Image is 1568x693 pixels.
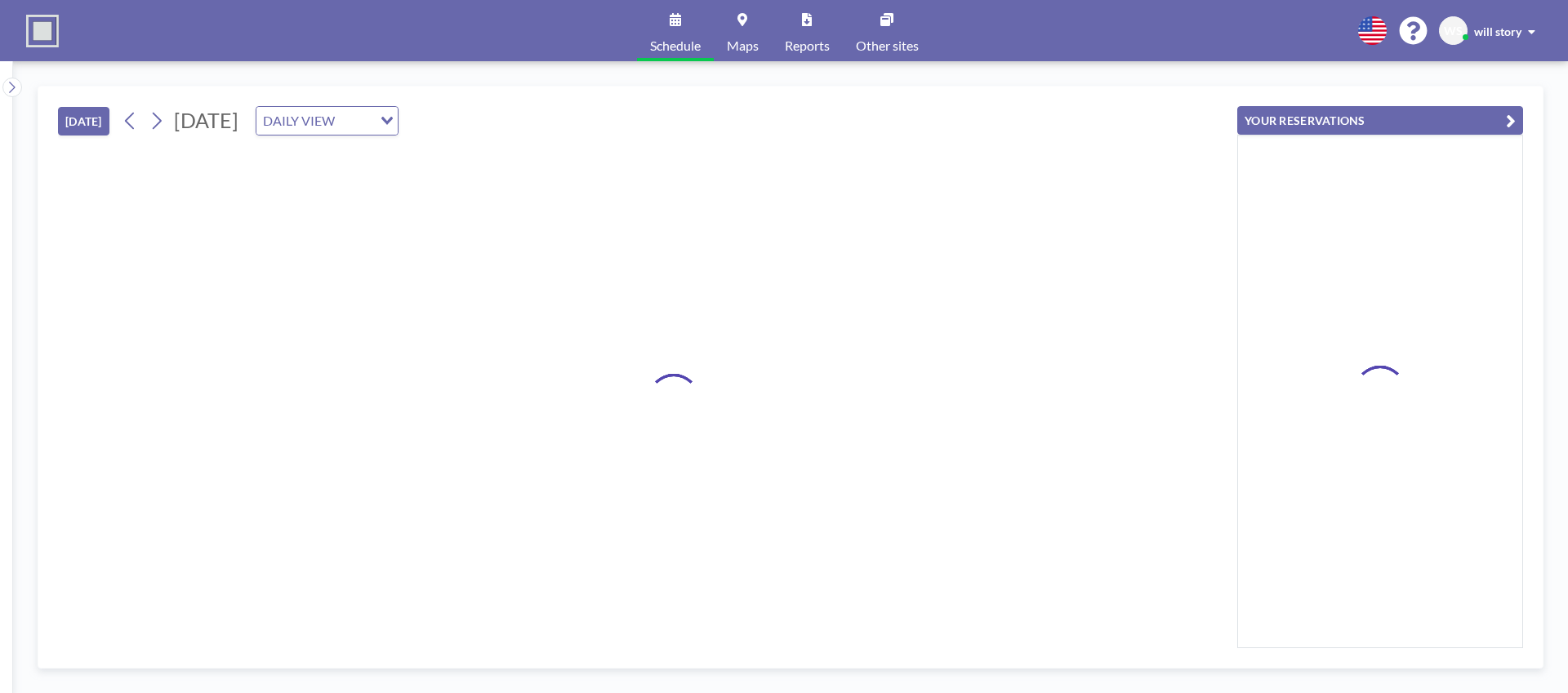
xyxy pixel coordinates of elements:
[785,39,830,52] span: Reports
[1444,24,1463,38] span: WS
[340,110,371,131] input: Search for option
[1237,106,1523,135] button: YOUR RESERVATIONS
[650,39,701,52] span: Schedule
[856,39,919,52] span: Other sites
[26,15,59,47] img: organization-logo
[1474,24,1521,38] span: will story
[260,110,338,131] span: DAILY VIEW
[174,108,238,132] span: [DATE]
[58,107,109,135] button: [DATE]
[727,39,759,52] span: Maps
[256,107,398,135] div: Search for option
